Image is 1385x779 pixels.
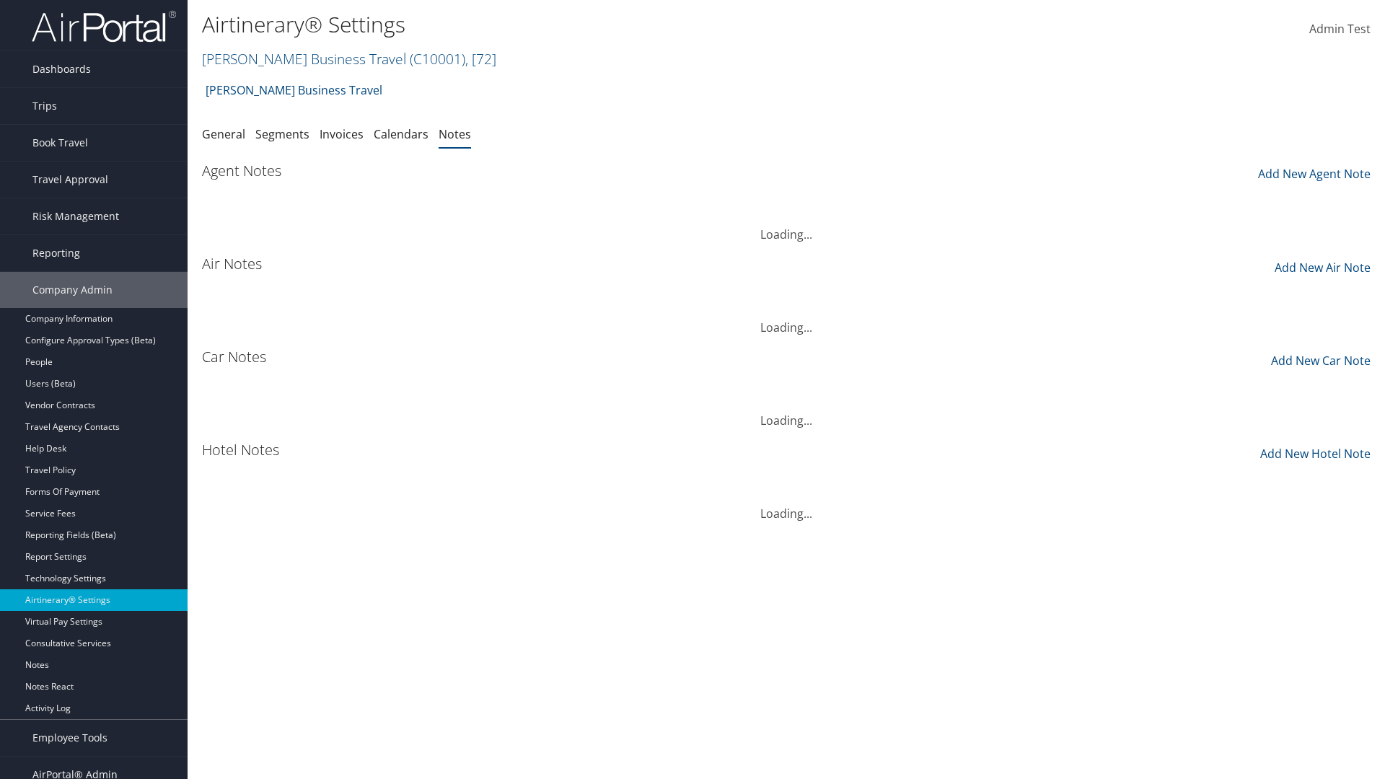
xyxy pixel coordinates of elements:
[439,126,471,142] a: Notes
[1309,21,1371,37] span: Admin Test
[202,440,279,460] h3: Hotel Notes
[32,198,119,234] span: Risk Management
[1260,438,1371,462] a: Add New Hotel Note
[206,76,382,105] a: [PERSON_NAME] Business Travel
[465,49,496,69] span: , [ 72 ]
[202,49,496,69] a: [PERSON_NAME] Business Travel
[202,161,281,181] h3: Agent Notes
[32,162,108,198] span: Travel Approval
[1271,345,1371,369] a: Add New Car Note
[410,49,465,69] span: ( C10001 )
[1309,7,1371,52] a: Admin Test
[202,395,1371,429] div: Loading...
[320,126,364,142] a: Invoices
[374,126,428,142] a: Calendars
[202,488,1371,522] div: Loading...
[32,51,91,87] span: Dashboards
[1258,158,1371,182] a: Add New Agent Note
[32,235,80,271] span: Reporting
[202,302,1371,336] div: Loading...
[202,347,266,367] h3: Car Notes
[202,126,245,142] a: General
[1275,252,1371,276] a: Add New Air Note
[202,254,262,274] h3: Air Notes
[255,126,309,142] a: Segments
[202,9,981,40] h1: Airtinerary® Settings
[32,272,113,308] span: Company Admin
[32,720,107,756] span: Employee Tools
[32,125,88,161] span: Book Travel
[32,88,57,124] span: Trips
[202,208,1371,243] div: Loading...
[32,9,176,43] img: airportal-logo.png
